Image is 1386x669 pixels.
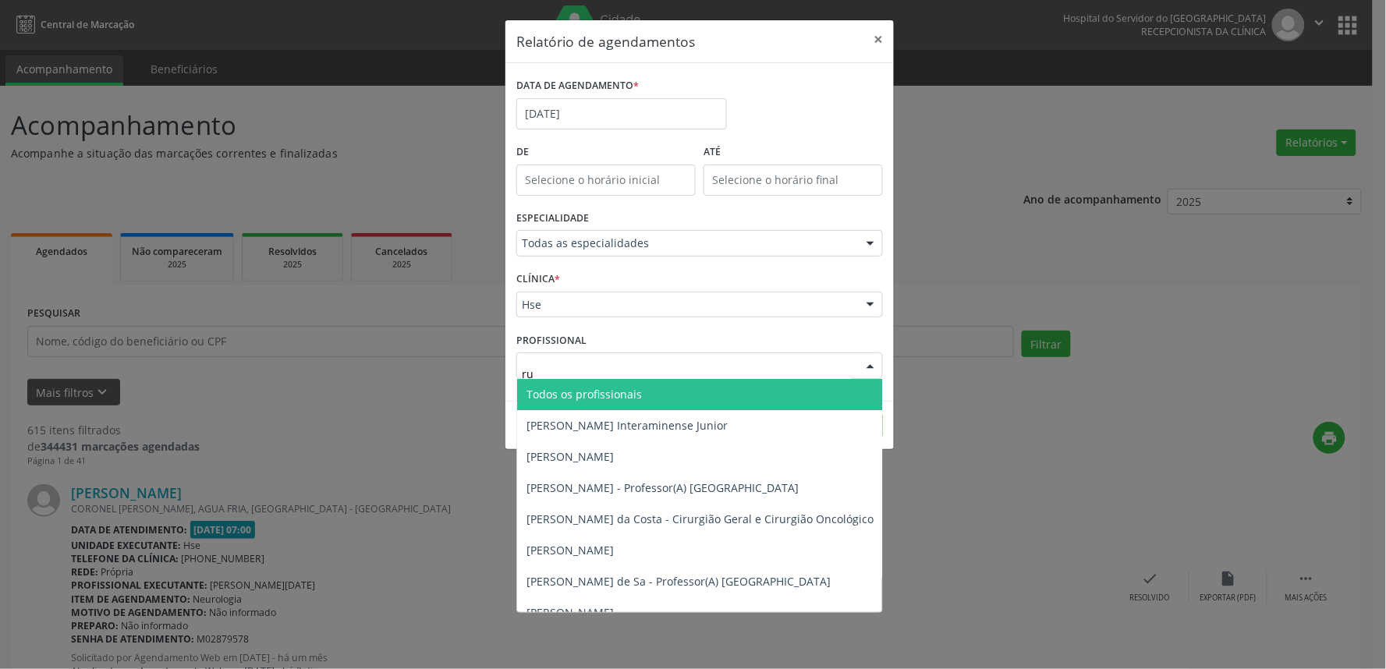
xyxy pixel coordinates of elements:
span: Todos os profissionais [526,387,642,402]
label: DATA DE AGENDAMENTO [516,74,639,98]
input: Selecione o horário inicial [516,165,696,196]
input: Selecione o horário final [704,165,883,196]
span: [PERSON_NAME] de Sa - Professor(A) [GEOGRAPHIC_DATA] [526,574,831,589]
h5: Relatório de agendamentos [516,31,695,51]
span: [PERSON_NAME] - Professor(A) [GEOGRAPHIC_DATA] [526,480,799,495]
label: CLÍNICA [516,267,560,292]
label: ATÉ [704,140,883,165]
span: [PERSON_NAME] Interaminense Junior [526,418,728,433]
label: PROFISSIONAL [516,328,587,352]
span: Hse [522,297,851,313]
label: De [516,140,696,165]
span: [PERSON_NAME] [526,543,614,557]
button: Close [863,20,894,58]
span: [PERSON_NAME] da Costa - Cirurgião Geral e Cirurgião Oncológico [526,511,874,526]
span: [PERSON_NAME] [526,605,614,620]
span: Todas as especialidades [522,235,851,251]
span: [PERSON_NAME] [526,449,614,464]
label: ESPECIALIDADE [516,207,589,231]
input: Selecione uma data ou intervalo [516,98,727,129]
input: Selecione um profissional [522,358,851,389]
